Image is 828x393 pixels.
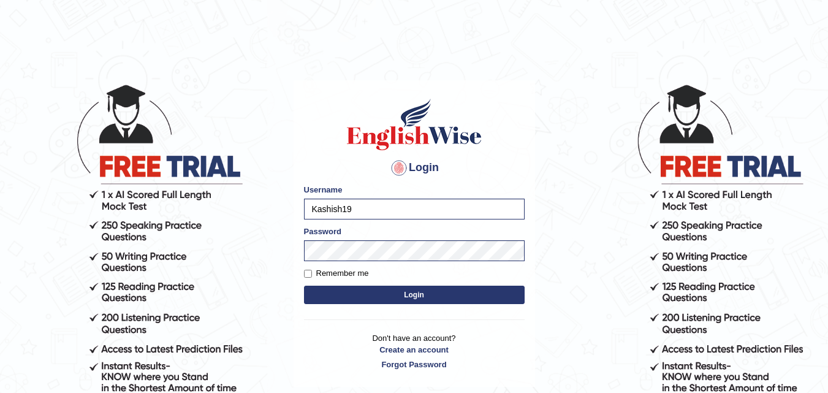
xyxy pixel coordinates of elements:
[304,286,525,304] button: Login
[304,267,369,280] label: Remember me
[304,359,525,370] a: Forgot Password
[304,226,341,237] label: Password
[304,332,525,370] p: Don't have an account?
[304,344,525,356] a: Create an account
[304,158,525,178] h4: Login
[344,97,484,152] img: Logo of English Wise sign in for intelligent practice with AI
[304,270,312,278] input: Remember me
[304,184,343,196] label: Username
